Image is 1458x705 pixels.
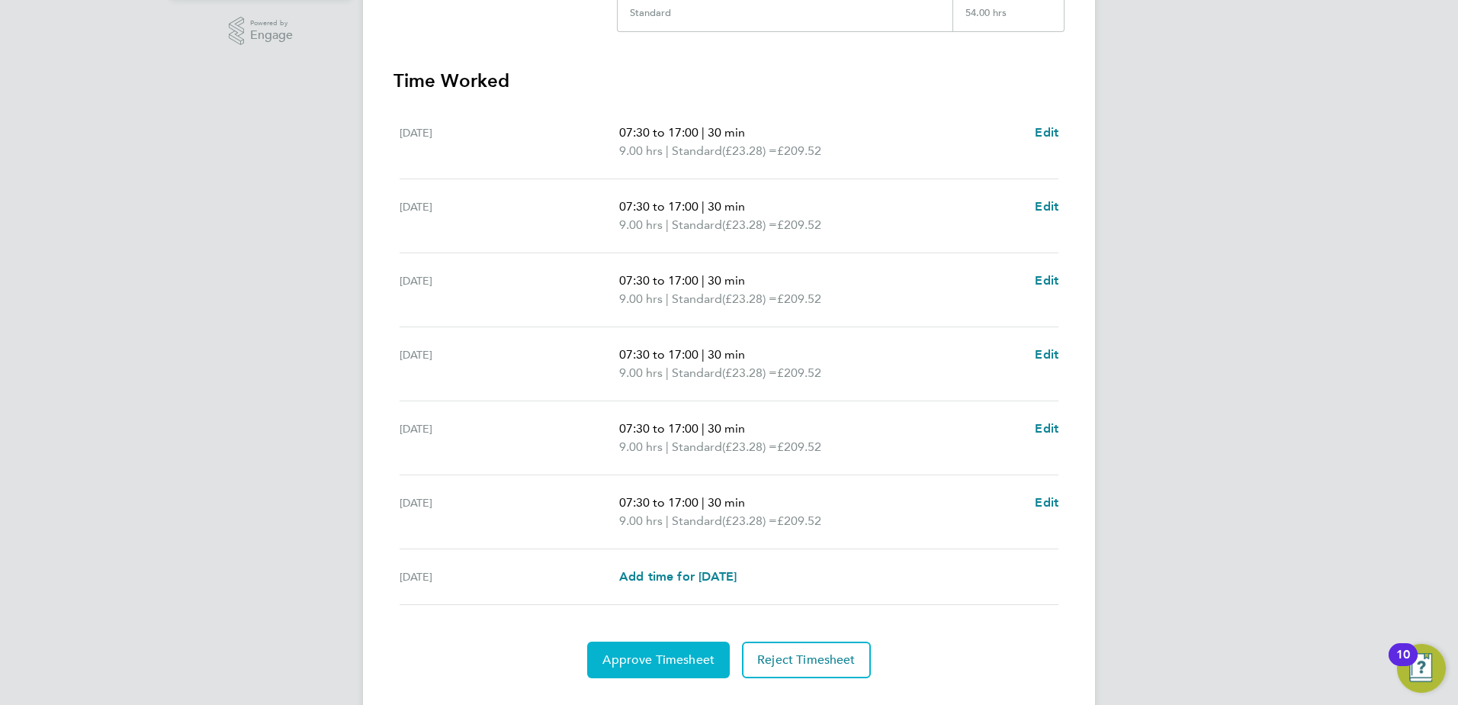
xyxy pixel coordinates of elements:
[619,273,698,288] span: 07:30 to 17:00
[619,125,698,140] span: 07:30 to 17:00
[619,291,663,306] span: 9.00 hrs
[1035,420,1058,438] a: Edit
[722,365,777,380] span: (£23.28) =
[702,199,705,214] span: |
[1035,124,1058,142] a: Edit
[757,652,856,668] span: Reject Timesheet
[587,642,730,678] button: Approve Timesheet
[250,17,293,30] span: Powered by
[250,29,293,42] span: Engage
[619,143,663,158] span: 9.00 hrs
[400,420,619,456] div: [DATE]
[702,421,705,436] span: |
[672,438,722,456] span: Standard
[1035,347,1058,362] span: Edit
[1396,655,1410,674] div: 10
[672,142,722,160] span: Standard
[229,17,294,46] a: Powered byEngage
[666,291,669,306] span: |
[666,143,669,158] span: |
[666,439,669,454] span: |
[602,652,715,668] span: Approve Timesheet
[400,272,619,308] div: [DATE]
[777,365,821,380] span: £209.52
[630,7,671,19] div: Standard
[708,347,745,362] span: 30 min
[619,568,737,586] a: Add time for [DATE]
[400,124,619,160] div: [DATE]
[702,495,705,510] span: |
[708,199,745,214] span: 30 min
[1035,495,1058,510] span: Edit
[708,421,745,436] span: 30 min
[619,217,663,232] span: 9.00 hrs
[619,495,698,510] span: 07:30 to 17:00
[777,291,821,306] span: £209.52
[619,569,737,584] span: Add time for [DATE]
[672,216,722,234] span: Standard
[777,439,821,454] span: £209.52
[1035,272,1058,290] a: Edit
[722,217,777,232] span: (£23.28) =
[1035,346,1058,364] a: Edit
[952,7,1064,31] div: 54.00 hrs
[619,347,698,362] span: 07:30 to 17:00
[619,439,663,454] span: 9.00 hrs
[702,125,705,140] span: |
[777,217,821,232] span: £209.52
[619,513,663,528] span: 9.00 hrs
[666,513,669,528] span: |
[702,273,705,288] span: |
[1035,273,1058,288] span: Edit
[702,347,705,362] span: |
[400,198,619,234] div: [DATE]
[672,364,722,382] span: Standard
[672,290,722,308] span: Standard
[400,568,619,586] div: [DATE]
[722,439,777,454] span: (£23.28) =
[619,199,698,214] span: 07:30 to 17:00
[708,273,745,288] span: 30 min
[1397,644,1446,693] button: Open Resource Center, 10 new notifications
[777,513,821,528] span: £209.52
[722,143,777,158] span: (£23.28) =
[393,69,1065,93] h3: Time Worked
[672,512,722,530] span: Standard
[400,494,619,530] div: [DATE]
[708,125,745,140] span: 30 min
[1035,421,1058,436] span: Edit
[1035,199,1058,214] span: Edit
[666,365,669,380] span: |
[666,217,669,232] span: |
[619,365,663,380] span: 9.00 hrs
[1035,494,1058,512] a: Edit
[722,513,777,528] span: (£23.28) =
[722,291,777,306] span: (£23.28) =
[742,642,871,678] button: Reject Timesheet
[1035,198,1058,216] a: Edit
[777,143,821,158] span: £209.52
[708,495,745,510] span: 30 min
[619,421,698,436] span: 07:30 to 17:00
[1035,125,1058,140] span: Edit
[400,346,619,382] div: [DATE]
